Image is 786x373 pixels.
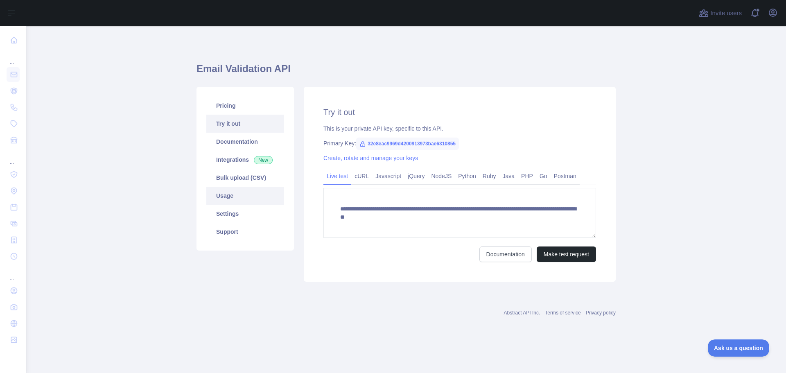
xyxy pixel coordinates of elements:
a: Postman [551,170,580,183]
a: Java [499,170,518,183]
span: 32e8eac9969d4200913973bae6310855 [356,138,459,150]
a: PHP [518,170,536,183]
a: Abstract API Inc. [504,310,540,316]
h2: Try it out [323,106,596,118]
a: Documentation [479,246,532,262]
a: Python [455,170,479,183]
a: Support [206,223,284,241]
a: jQuery [404,170,428,183]
div: ... [7,149,20,165]
h1: Email Validation API [196,62,616,82]
div: Primary Key: [323,139,596,147]
a: Javascript [372,170,404,183]
a: Terms of service [545,310,580,316]
a: cURL [351,170,372,183]
a: Integrations New [206,151,284,169]
a: Create, rotate and manage your keys [323,155,418,161]
div: This is your private API key, specific to this API. [323,124,596,133]
a: Live test [323,170,351,183]
a: Bulk upload (CSV) [206,169,284,187]
a: Usage [206,187,284,205]
span: Invite users [710,9,742,18]
a: Ruby [479,170,499,183]
a: Pricing [206,97,284,115]
button: Invite users [697,7,743,20]
span: New [254,156,273,164]
a: Try it out [206,115,284,133]
a: Settings [206,205,284,223]
iframe: Toggle Customer Support [708,339,770,357]
a: NodeJS [428,170,455,183]
button: Make test request [537,246,596,262]
a: Documentation [206,133,284,151]
a: Privacy policy [586,310,616,316]
a: Go [536,170,551,183]
div: ... [7,49,20,66]
div: ... [7,265,20,282]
